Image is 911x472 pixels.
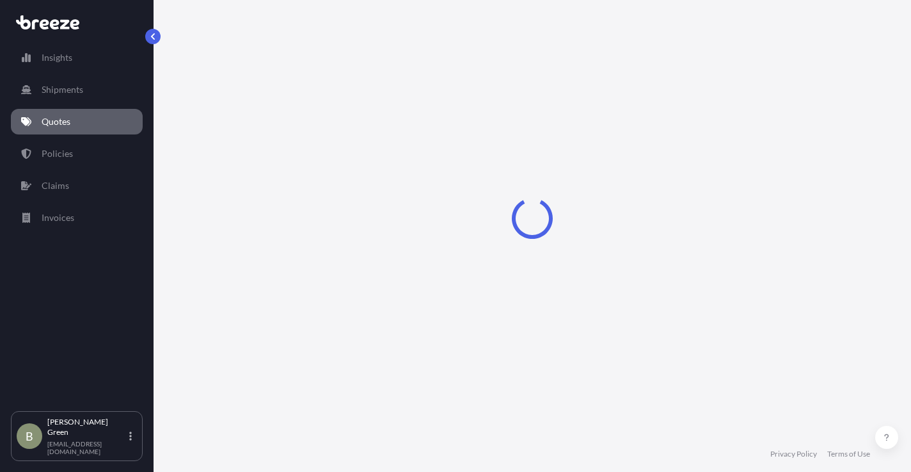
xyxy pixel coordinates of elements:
a: Quotes [11,109,143,134]
p: Shipments [42,83,83,96]
a: Privacy Policy [770,449,817,459]
p: Quotes [42,115,70,128]
p: Claims [42,179,69,192]
p: Invoices [42,211,74,224]
a: Shipments [11,77,143,102]
a: Invoices [11,205,143,231]
a: Policies [11,141,143,167]
span: B [26,430,33,443]
p: Policies [42,147,73,160]
p: [PERSON_NAME] Green [47,417,127,437]
a: Claims [11,173,143,199]
a: Terms of Use [827,449,870,459]
p: [EMAIL_ADDRESS][DOMAIN_NAME] [47,440,127,455]
a: Insights [11,45,143,70]
p: Insights [42,51,72,64]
